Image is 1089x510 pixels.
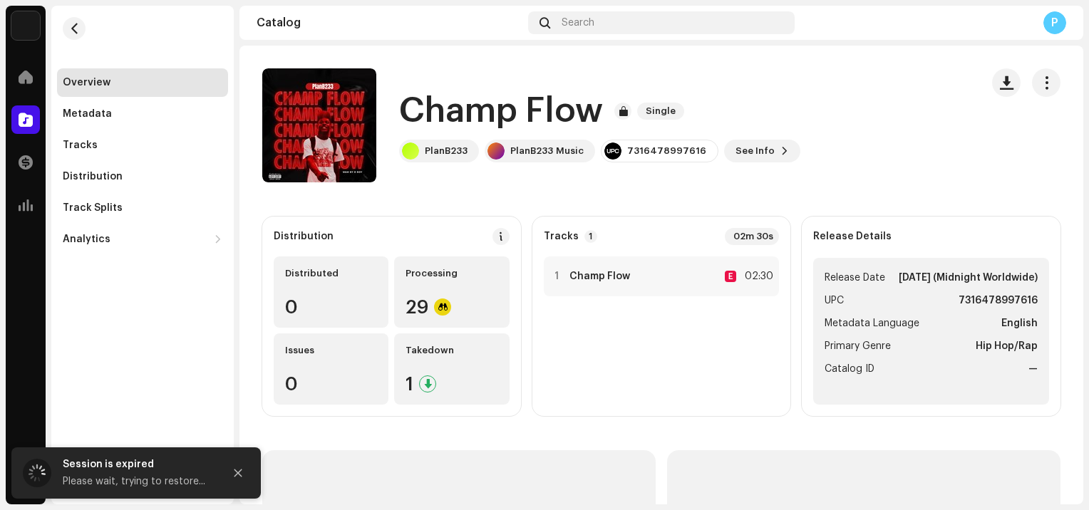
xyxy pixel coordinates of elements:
strong: Tracks [544,231,579,242]
div: PlanB233 [425,145,468,157]
strong: Release Details [813,231,892,242]
strong: — [1028,360,1038,378]
span: Release Date [825,269,885,286]
strong: English [1001,315,1038,332]
strong: 7316478997616 [959,292,1038,309]
re-m-nav-item: Track Splits [57,194,228,222]
span: Single [637,103,684,120]
div: Takedown [406,345,497,356]
div: E [725,271,736,282]
div: Distributed [285,268,377,279]
div: Issues [285,345,377,356]
re-m-nav-item: Metadata [57,100,228,128]
div: Distribution [274,231,334,242]
strong: Champ Flow [569,271,630,282]
button: Close [224,459,252,487]
span: UPC [825,292,844,309]
span: See Info [736,137,775,165]
div: P [1043,11,1066,34]
button: See Info [724,140,800,162]
div: Metadata [63,108,112,120]
re-m-nav-dropdown: Analytics [57,225,228,254]
strong: Hip Hop/Rap [976,338,1038,355]
span: Primary Genre [825,338,891,355]
div: 02:30 [742,268,773,285]
re-m-nav-item: Overview [57,68,228,97]
re-m-nav-item: Tracks [57,131,228,160]
span: Search [562,17,594,28]
div: 7316478997616 [627,145,706,157]
div: Please wait, trying to restore... [63,473,212,490]
div: Track Splits [63,202,123,214]
div: Overview [63,77,110,88]
div: Catalog [257,17,522,28]
div: Processing [406,268,497,279]
span: Catalog ID [825,360,874,378]
div: Tracks [63,140,98,151]
div: Session is expired [63,456,212,473]
div: 02m 30s [725,228,779,245]
p-badge: 1 [584,230,597,243]
re-m-nav-item: Distribution [57,162,228,191]
div: Distribution [63,171,123,182]
div: Analytics [63,234,110,245]
strong: [DATE] (Midnight Worldwide) [899,269,1038,286]
h1: Champ Flow [399,88,603,134]
span: Metadata Language [825,315,919,332]
img: 1c16f3de-5afb-4452-805d-3f3454e20b1b [11,11,40,40]
div: PlanB233 Music [510,145,584,157]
